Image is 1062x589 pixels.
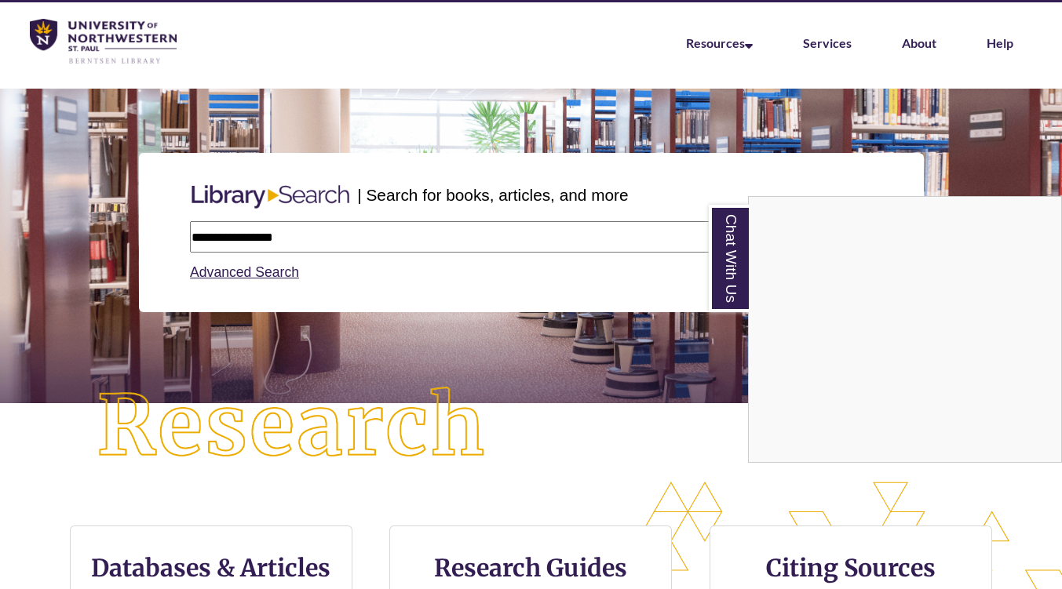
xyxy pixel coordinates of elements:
a: Chat With Us [709,205,749,312]
img: UNWSP Library Logo [30,19,177,65]
a: Help [987,35,1013,50]
a: About [902,35,936,50]
div: Chat With Us [748,196,1062,463]
a: Resources [686,35,753,50]
iframe: Chat Widget [749,197,1061,462]
a: Services [803,35,852,50]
